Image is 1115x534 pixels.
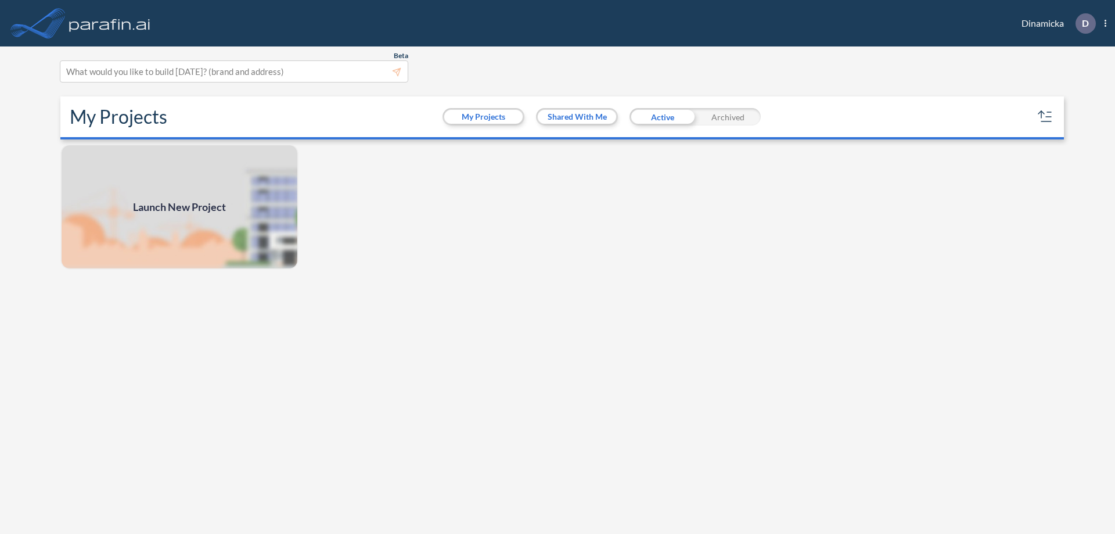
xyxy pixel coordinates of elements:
[60,144,298,270] a: Launch New Project
[67,12,153,35] img: logo
[695,108,761,126] div: Archived
[444,110,523,124] button: My Projects
[630,108,695,126] div: Active
[70,106,167,128] h2: My Projects
[1004,13,1106,34] div: Dinamicka
[1082,18,1089,28] p: D
[60,144,298,270] img: add
[133,199,226,215] span: Launch New Project
[1036,107,1055,126] button: sort
[394,51,408,60] span: Beta
[538,110,616,124] button: Shared With Me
